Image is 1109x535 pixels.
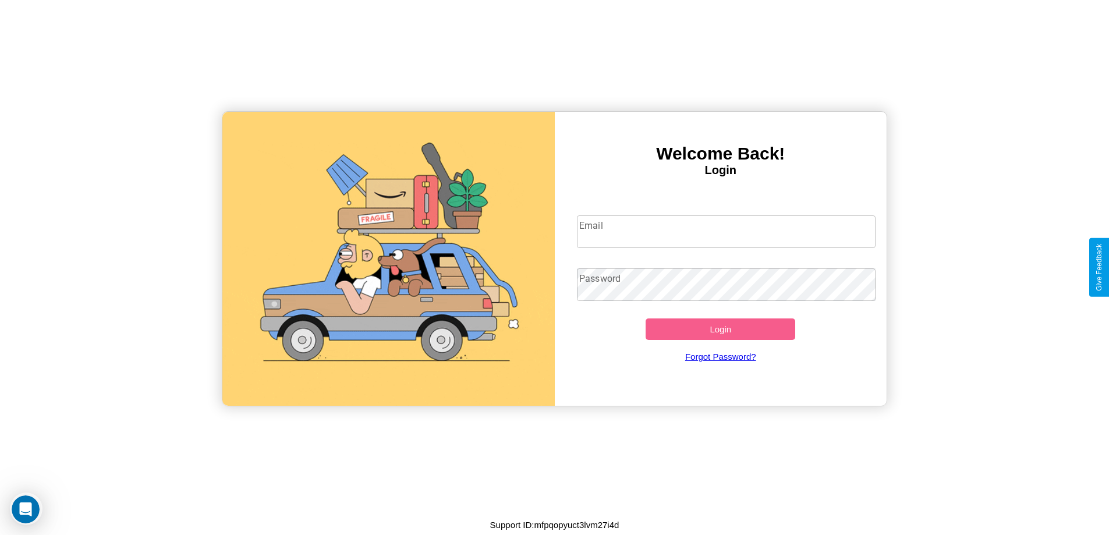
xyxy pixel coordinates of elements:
[12,495,40,523] iframe: Intercom live chat
[571,340,870,373] a: Forgot Password?
[490,517,619,533] p: Support ID: mfpqopyuct3lvm27i4d
[222,112,555,406] img: gif
[646,318,795,340] button: Login
[555,164,887,177] h4: Login
[10,493,42,525] iframe: Intercom live chat discovery launcher
[555,144,887,164] h3: Welcome Back!
[1095,244,1103,291] div: Give Feedback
